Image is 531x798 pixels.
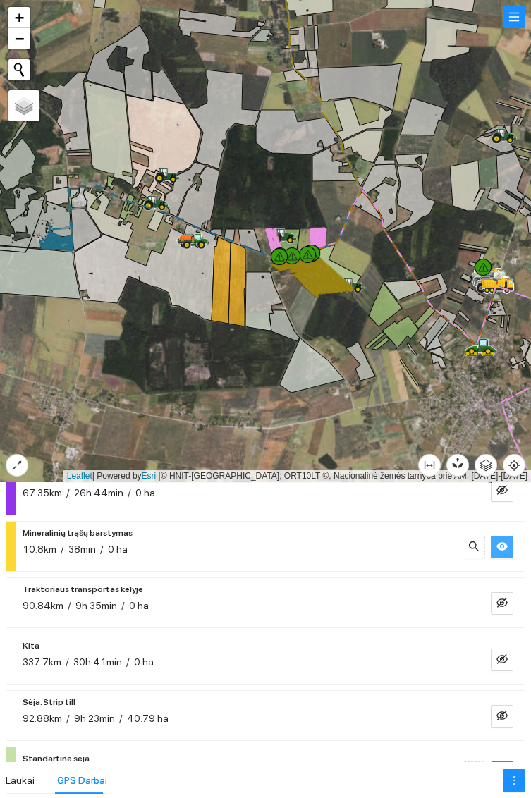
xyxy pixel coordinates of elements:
[491,536,513,558] button: eye
[6,773,35,788] div: Laukai
[503,769,525,792] button: more
[496,484,508,498] span: eye-invisible
[142,471,157,481] a: Esri
[503,460,525,471] span: aim
[73,656,122,668] span: 30h 41min
[8,90,39,121] a: Layers
[68,600,71,611] span: /
[66,713,70,724] span: /
[463,536,485,558] button: search
[418,454,441,477] button: column-width
[496,653,508,667] span: eye-invisible
[496,541,508,554] span: eye
[8,7,30,28] a: Zoom in
[419,460,440,471] span: column-width
[66,656,69,668] span: /
[491,592,513,615] button: eye-invisible
[468,541,480,554] span: search
[503,454,525,477] button: aim
[491,479,513,502] button: eye-invisible
[135,487,155,498] span: 0 ha
[23,750,90,767] span: Standartinė sėja
[57,773,107,788] div: GPS Darbai
[491,761,513,784] button: eye
[126,656,130,668] span: /
[8,28,30,49] a: Zoom out
[8,59,30,80] button: Initiate a new search
[127,713,169,724] span: 40.79 ha
[491,705,513,728] button: eye-invisible
[463,761,485,784] button: search
[23,694,75,711] span: Sėja. Strip till
[74,713,115,724] span: 9h 23min
[66,487,70,498] span: /
[63,470,531,482] div: | Powered by © HNIT-[GEOGRAPHIC_DATA]; ORT10LT ©, Nacionalinė žemės tarnyba prie AM, [DATE]-[DATE]
[121,600,125,611] span: /
[503,6,525,28] button: menu
[491,649,513,671] button: eye-invisible
[23,487,62,498] span: 67.35km
[23,581,143,598] span: Traktoriaus transportas kelyje
[15,8,24,26] span: +
[67,471,92,481] a: Leaflet
[6,454,28,477] button: expand-alt
[74,487,123,498] span: 26h 44min
[23,524,133,541] span: Mineralinių trąšų barstymas
[23,637,39,654] span: Kita
[496,710,508,723] span: eye-invisible
[6,460,28,471] span: expand-alt
[23,656,61,668] span: 337.7km
[23,713,62,724] span: 92.88km
[496,597,508,610] span: eye-invisible
[23,544,56,555] span: 10.8km
[75,600,117,611] span: 9h 35min
[129,600,149,611] span: 0 ha
[61,544,64,555] span: /
[15,30,24,47] span: −
[23,600,63,611] span: 90.84km
[503,775,525,786] span: more
[100,544,104,555] span: /
[159,471,161,481] span: |
[128,487,131,498] span: /
[119,713,123,724] span: /
[108,544,128,555] span: 0 ha
[134,656,154,668] span: 0 ha
[68,544,96,555] span: 38min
